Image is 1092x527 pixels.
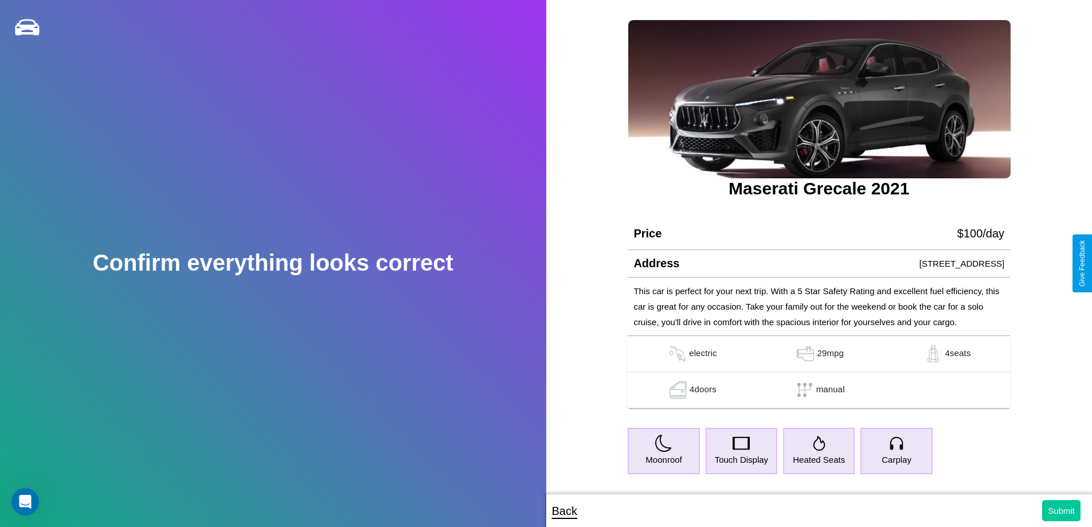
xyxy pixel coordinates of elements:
p: 4 seats [945,345,970,362]
button: Submit [1042,500,1081,521]
h4: Address [633,257,679,270]
p: 29 mpg [817,345,844,362]
p: Moonroof [645,452,682,467]
p: 4 doors [690,381,717,399]
h2: Confirm everything looks correct [93,250,453,276]
p: This car is perfect for your next trip. With a 5 Star Safety Rating and excellent fuel efficiency... [633,283,1004,330]
p: Back [552,501,577,521]
iframe: Intercom live chat [11,488,39,516]
img: gas [667,381,690,399]
p: Touch Display [715,452,768,467]
h3: Maserati Grecale 2021 [628,179,1010,198]
table: simple table [628,336,1010,408]
h4: Price [633,227,662,240]
img: gas [666,345,689,362]
img: gas [922,345,945,362]
p: manual [816,381,845,399]
p: Carplay [882,452,911,467]
p: [STREET_ADDRESS] [919,256,1004,271]
p: $ 100 /day [957,223,1004,244]
p: electric [689,345,717,362]
img: gas [794,345,817,362]
div: Give Feedback [1078,240,1086,287]
p: Heated Seats [793,452,845,467]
